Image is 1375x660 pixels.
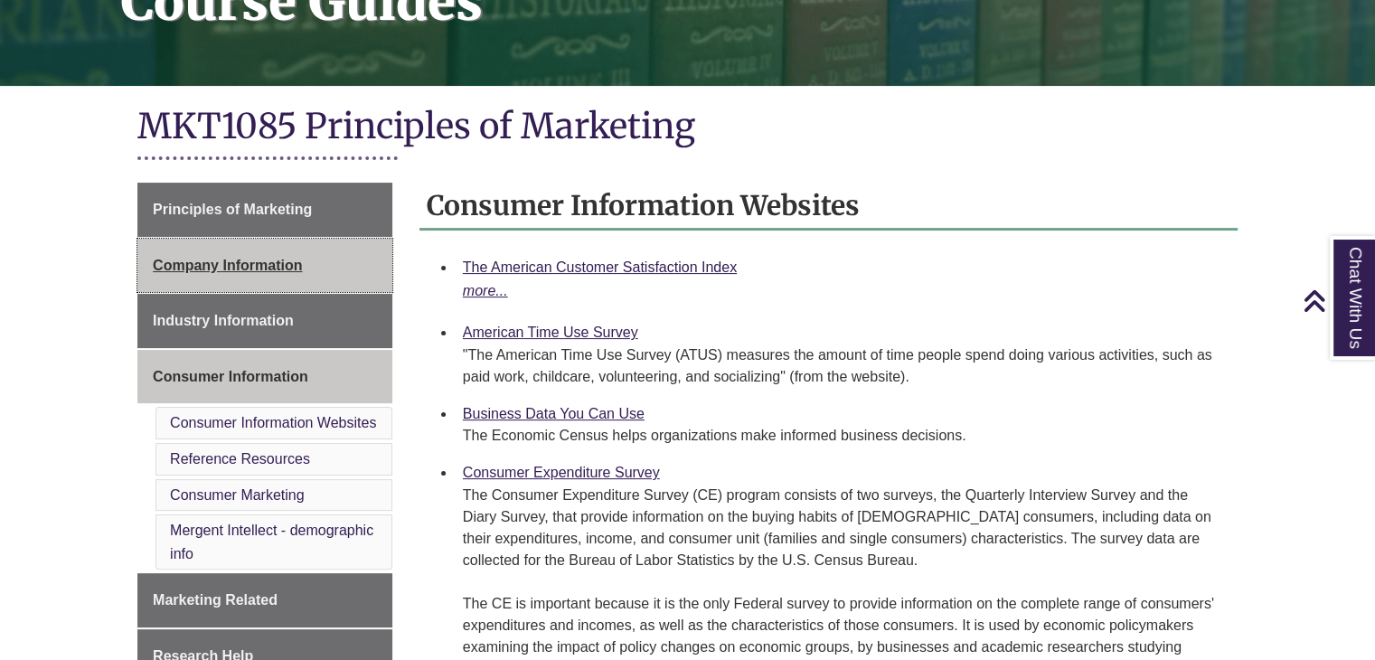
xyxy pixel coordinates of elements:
a: Consumer Information [137,350,392,404]
a: Reference Resources [170,451,310,467]
a: Business Data You Can Use [463,406,645,421]
a: Consumer Information Websites [170,415,376,430]
a: more... [463,279,1223,303]
h1: MKT1085 Principles of Marketing [137,104,1238,152]
a: Consumer Marketing [170,487,305,503]
a: Consumer Expenditure Survey [463,465,660,480]
span: Industry Information [153,313,294,328]
a: American Time Use Survey [463,325,638,340]
a: Marketing Related [137,573,392,627]
a: Company Information [137,239,392,293]
div: The Economic Census helps organizations make informed business decisions. [463,425,1223,447]
span: Principles of Marketing [153,202,312,217]
div: "The American Time Use Survey (ATUS) measures the amount of time people spend doing various activ... [463,344,1223,388]
h2: Consumer Information Websites [419,183,1238,231]
a: Back to Top [1303,288,1370,313]
span: Marketing Related [153,592,278,608]
a: Industry Information [137,294,392,348]
a: Principles of Marketing [137,183,392,237]
span: Consumer Information [153,369,308,384]
a: Mergent Intellect - demographic info [170,523,373,561]
span: Company Information [153,258,302,273]
a: The American Customer Satisfaction Index [463,259,737,275]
